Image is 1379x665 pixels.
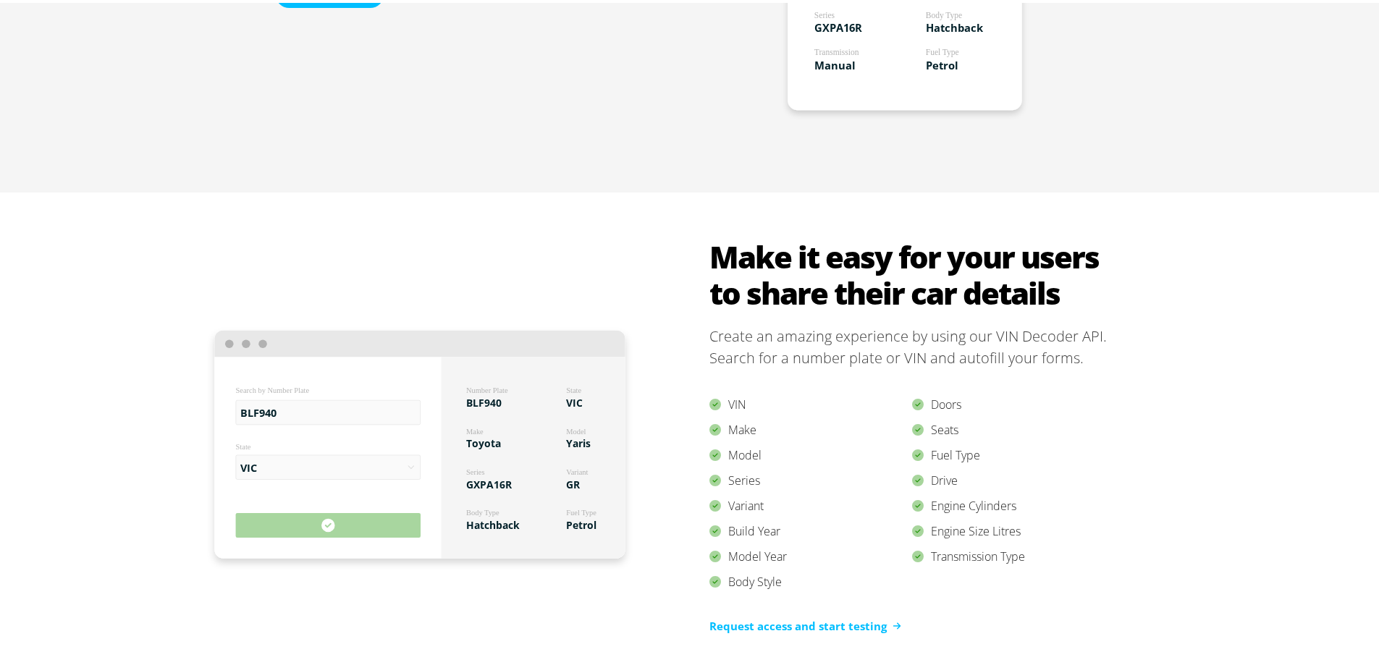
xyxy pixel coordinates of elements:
[926,55,958,69] tspan: Petrol
[240,457,257,471] tspan: VIC
[466,465,484,473] tspan: Series
[566,424,586,432] tspan: Model
[814,8,835,17] tspan: Series
[709,323,1115,366] p: Create an amazing experience by using our VIN Decoder API. Search for a number plate or VIN and a...
[912,389,1115,415] div: Doors
[709,567,912,592] div: Body Style
[709,440,912,465] div: Model
[566,465,588,473] tspan: Variant
[709,516,912,541] div: Build Year
[912,440,1115,465] div: Fuel Type
[709,389,912,415] div: VIN
[912,465,1115,491] div: Drive
[236,384,310,391] tspan: Search by Number Plate
[466,424,484,432] tspan: Make
[709,415,912,440] div: Make
[912,415,1115,440] div: Seats
[814,17,862,32] tspan: GXPA16R
[566,433,591,447] tspan: Yaris
[709,615,901,632] a: Request access and start testing
[466,506,499,514] tspan: Body Type
[814,46,859,54] tspan: Transmission
[466,393,502,407] tspan: BLF940
[926,17,984,32] tspan: Hatchback
[709,465,912,491] div: Series
[566,475,581,488] tspan: GR
[466,515,520,529] tspan: Hatchback
[236,440,251,448] tspan: State
[240,403,277,417] tspan: BLF940
[709,236,1115,308] h2: Make it easy for your users to share their car details
[466,384,508,391] tspan: Number Plate
[566,393,583,407] tspan: VIC
[912,516,1115,541] div: Engine Size Litres
[566,506,596,514] tspan: Fuel Type
[566,384,581,391] tspan: State
[709,491,912,516] div: Variant
[466,475,513,488] tspan: GXPA16R
[566,515,596,529] tspan: Petrol
[709,541,912,567] div: Model Year
[466,433,501,447] tspan: Toyota
[814,55,856,69] tspan: Manual
[926,8,962,17] tspan: Body Type
[926,46,959,55] tspan: Fuel Type
[912,541,1115,567] div: Transmission Type
[912,491,1115,516] div: Engine Cylinders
